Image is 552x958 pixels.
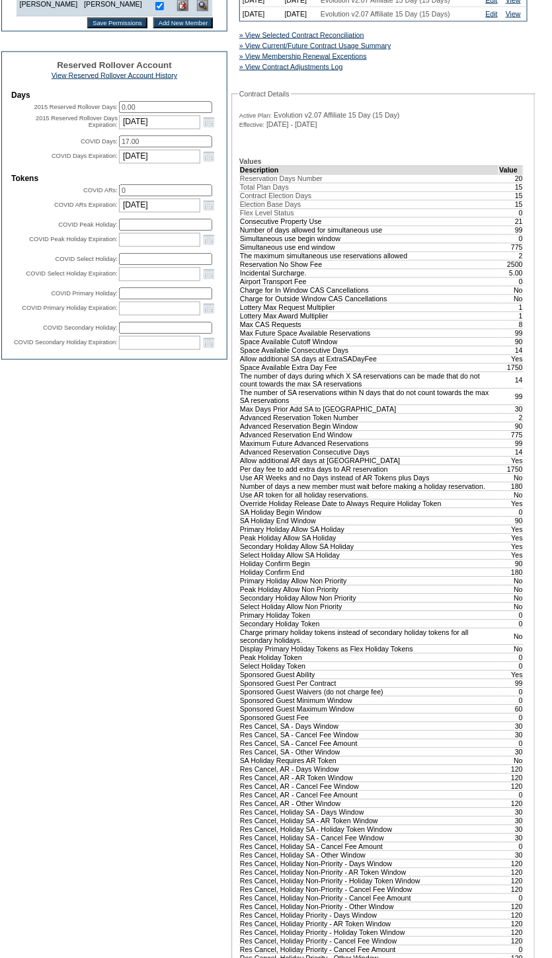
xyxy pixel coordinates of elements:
[499,525,524,534] td: Yes
[499,722,524,731] td: 30
[34,104,118,111] label: 2015 Reserved Rollover Days:
[240,355,499,363] td: Allow additional SA days at ExtraSADayFee
[240,269,499,277] td: Incidental Surcharge.
[57,60,172,70] span: Reserved Rollover Account
[240,209,294,217] span: Flex Level Status
[499,894,524,903] td: 0
[240,860,499,868] td: Res Cancel, Holiday Non-Priority - Days Window
[240,817,499,825] td: Res Cancel, Holiday SA - AR Token Window
[240,842,499,851] td: Res Cancel, Holiday SA - Cancel Fee Amount
[499,705,524,714] td: 60
[499,731,524,739] td: 30
[240,508,499,517] td: SA Holiday Begin Window
[240,577,499,585] td: Primary Holiday Allow Non Priority
[240,653,499,662] td: Peak Holiday Token
[499,414,524,422] td: 2
[240,756,499,765] td: SA Holiday Requires AR Token
[499,603,524,611] td: No
[321,10,450,18] span: Evolution v2.07 Affiliate 15 Day (15 Days)
[499,808,524,817] td: 30
[240,439,499,448] td: Maximum Future Advanced Reservations
[499,842,524,851] td: 0
[499,714,524,722] td: 0
[36,116,118,129] label: 2015 Reserved Rollover Days Expiration:
[240,671,499,679] td: Sponsored Guest Ability
[499,679,524,688] td: 99
[52,153,118,160] label: COVID Days Expiration:
[240,945,499,954] td: Res Cancel, Holiday Priority - Cancel Fee Amount
[202,336,216,350] a: Open the calendar popup.
[282,7,318,21] td: [DATE]
[499,911,524,920] td: 120
[81,139,118,145] label: COVID Days:
[499,774,524,782] td: 120
[499,739,524,748] td: 0
[240,791,499,799] td: Res Cancel, AR - Cancel Fee Amount
[240,517,499,525] td: SA Holiday End Window
[153,18,214,28] input: Add New Member
[240,457,499,465] td: Allow additional AR days at [GEOGRAPHIC_DATA]
[240,911,499,920] td: Res Cancel, Holiday Priority - Days Window
[240,722,499,731] td: Res Cancel, SA - Days Window
[239,63,343,71] a: » View Contract Adjustments Log
[240,920,499,928] td: Res Cancel, Holiday Priority - AR Token Window
[499,329,524,338] td: 99
[499,252,524,260] td: 2
[240,184,289,192] span: Total Plan Days
[499,542,524,551] td: Yes
[240,568,499,577] td: Holiday Confirm End
[499,928,524,937] td: 120
[499,482,524,491] td: 180
[499,260,524,269] td: 2500
[499,568,524,577] td: 180
[239,158,262,166] b: Values
[499,653,524,662] td: 0
[239,42,391,50] a: » View Current/Future Contract Usage Summary
[239,122,264,129] span: Effective:
[240,217,499,226] td: Consecutive Property Use
[499,457,524,465] td: Yes
[240,414,499,422] td: Advanced Reservation Token Number
[240,748,499,756] td: Res Cancel, SA - Other Window
[239,112,272,120] span: Active Plan:
[240,277,499,286] td: Airport Transport Fee
[240,782,499,791] td: Res Cancel, AR - Cancel Fee Window
[202,267,216,281] a: Open the calendar popup.
[240,620,499,628] td: Secondary Holiday Token
[499,405,524,414] td: 30
[499,174,524,183] td: 20
[240,774,499,782] td: Res Cancel, AR - AR Token Window
[506,10,521,18] a: View
[29,237,118,243] label: COVID Peak Holiday Expiration:
[499,748,524,756] td: 30
[240,465,499,474] td: Per day fee to add extra days to AR reservation
[240,885,499,894] td: Res Cancel, Holiday Non-Priority - Cancel Fee Window
[499,439,524,448] td: 99
[240,542,499,551] td: Secondary Holiday Allow SA Holiday
[499,817,524,825] td: 30
[240,645,499,653] td: Display Primary Holiday Tokens as Flex Holiday Tokens
[240,175,323,183] span: Reservation Days Number
[499,662,524,671] td: 0
[239,31,364,39] a: » View Selected Contract Reconciliation
[240,628,499,645] td: Charge primary holiday tokens instead of secondary holiday tokens for all secondary holidays.
[499,903,524,911] td: 120
[499,671,524,679] td: Yes
[499,192,524,200] td: 15
[11,174,217,184] td: Tokens
[240,731,499,739] td: Res Cancel, SA - Cancel Fee Window
[240,928,499,937] td: Res Cancel, Holiday Priority - Holiday Token Window
[499,756,524,765] td: No
[202,198,216,213] a: Open the calendar popup.
[499,782,524,791] td: 120
[239,52,367,60] a: » View Membership Renewal Exceptions
[83,188,118,194] label: COVID ARs:
[499,235,524,243] td: 0
[240,422,499,431] td: Advanced Reservation Begin Window
[499,200,524,209] td: 15
[499,363,524,372] td: 1750
[240,679,499,688] td: Sponsored Guest Per Contract
[240,603,499,611] td: Select Holiday Allow Non Priority
[240,851,499,860] td: Res Cancel, Holiday SA - Other Window
[240,431,499,439] td: Advanced Reservation End Window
